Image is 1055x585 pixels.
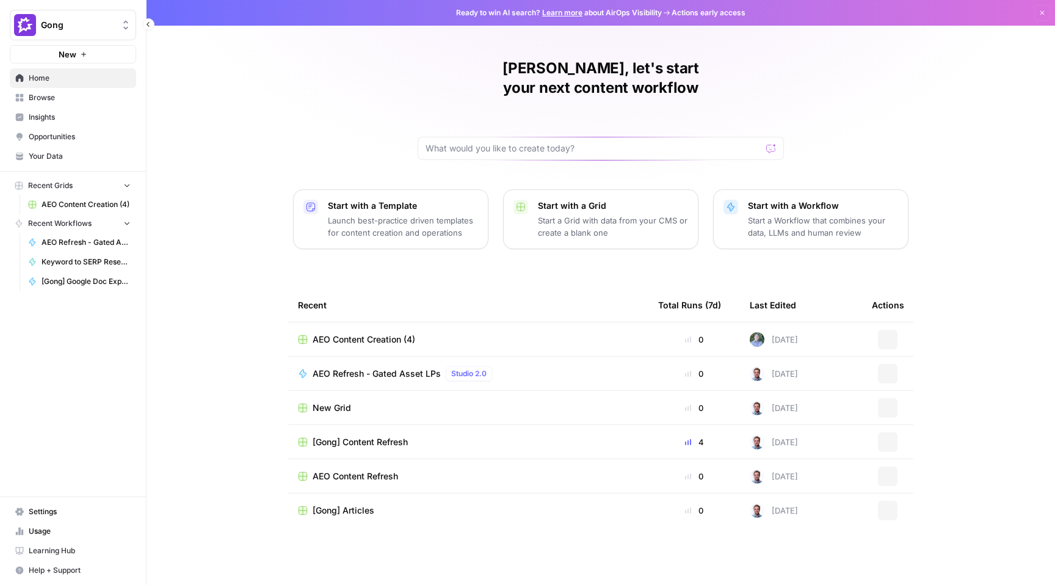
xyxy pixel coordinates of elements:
img: Gong Logo [14,14,36,36]
span: Your Data [29,151,131,162]
a: AEO Content Refresh [298,470,639,482]
span: New Grid [313,402,351,414]
div: Total Runs (7d) [658,288,721,322]
a: [Gong] Content Refresh [298,436,639,448]
span: AEO Refresh - Gated Asset LPs [42,237,131,248]
p: Start a Workflow that combines your data, LLMs and human review [748,214,898,239]
span: Learning Hub [29,545,131,556]
img: bf076u973kud3p63l3g8gndu11n6 [750,435,764,449]
a: Browse [10,88,136,107]
button: Start with a GridStart a Grid with data from your CMS or create a blank one [503,189,698,249]
div: 0 [658,333,730,346]
span: AEO Content Creation (4) [313,333,415,346]
span: Browse [29,92,131,103]
div: [DATE] [750,503,798,518]
span: Actions early access [672,7,745,18]
div: [DATE] [750,366,798,381]
span: New [59,48,76,60]
span: Gong [41,19,115,31]
a: AEO Content Creation (4) [298,333,639,346]
div: Recent [298,288,639,322]
div: [DATE] [750,332,798,347]
div: Last Edited [750,288,796,322]
a: AEO Refresh - Gated Asset LPsStudio 2.0 [298,366,639,381]
div: Actions [872,288,904,322]
button: Start with a WorkflowStart a Workflow that combines your data, LLMs and human review [713,189,908,249]
a: Keyword to SERP Research [23,252,136,272]
div: 0 [658,402,730,414]
p: Start with a Workflow [748,200,898,212]
p: Start with a Grid [538,200,688,212]
span: Studio 2.0 [451,368,487,379]
img: bf076u973kud3p63l3g8gndu11n6 [750,503,764,518]
div: [DATE] [750,401,798,415]
button: Start with a TemplateLaunch best-practice driven templates for content creation and operations [293,189,488,249]
p: Start a Grid with data from your CMS or create a blank one [538,214,688,239]
a: Opportunities [10,127,136,147]
span: [Gong] Google Doc Export [42,276,131,287]
a: Learning Hub [10,541,136,561]
a: Home [10,68,136,88]
a: Your Data [10,147,136,166]
button: Help + Support [10,561,136,580]
button: Recent Grids [10,176,136,195]
div: 4 [658,436,730,448]
span: AEO Content Refresh [313,470,398,482]
a: New Grid [298,402,639,414]
span: [Gong] Articles [313,504,374,517]
span: Recent Workflows [28,218,92,229]
img: bf076u973kud3p63l3g8gndu11n6 [750,469,764,484]
button: New [10,45,136,64]
span: Recent Grids [28,180,73,191]
h1: [PERSON_NAME], let's start your next content workflow [418,59,784,98]
span: AEO Content Creation (4) [42,199,131,210]
span: Usage [29,526,131,537]
span: Opportunities [29,131,131,142]
span: Settings [29,506,131,517]
a: Insights [10,107,136,127]
span: [Gong] Content Refresh [313,436,408,448]
button: Workspace: Gong [10,10,136,40]
div: [DATE] [750,435,798,449]
img: bf076u973kud3p63l3g8gndu11n6 [750,401,764,415]
span: Help + Support [29,565,131,576]
a: [Gong] Articles [298,504,639,517]
button: Recent Workflows [10,214,136,233]
span: Keyword to SERP Research [42,256,131,267]
div: [DATE] [750,469,798,484]
span: Insights [29,112,131,123]
div: 0 [658,504,730,517]
p: Start with a Template [328,200,478,212]
a: Usage [10,521,136,541]
input: What would you like to create today? [426,142,761,154]
a: [Gong] Google Doc Export [23,272,136,291]
a: AEO Refresh - Gated Asset LPs [23,233,136,252]
div: 0 [658,368,730,380]
a: Learn more [542,8,582,17]
span: Ready to win AI search? about AirOps Visibility [456,7,662,18]
span: AEO Refresh - Gated Asset LPs [313,368,441,380]
span: Home [29,73,131,84]
a: Settings [10,502,136,521]
div: 0 [658,470,730,482]
img: bf076u973kud3p63l3g8gndu11n6 [750,366,764,381]
p: Launch best-practice driven templates for content creation and operations [328,214,478,239]
a: AEO Content Creation (4) [23,195,136,214]
img: f99d8lwoqhc1ne2bwf7b49ov7y8s [750,332,764,347]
